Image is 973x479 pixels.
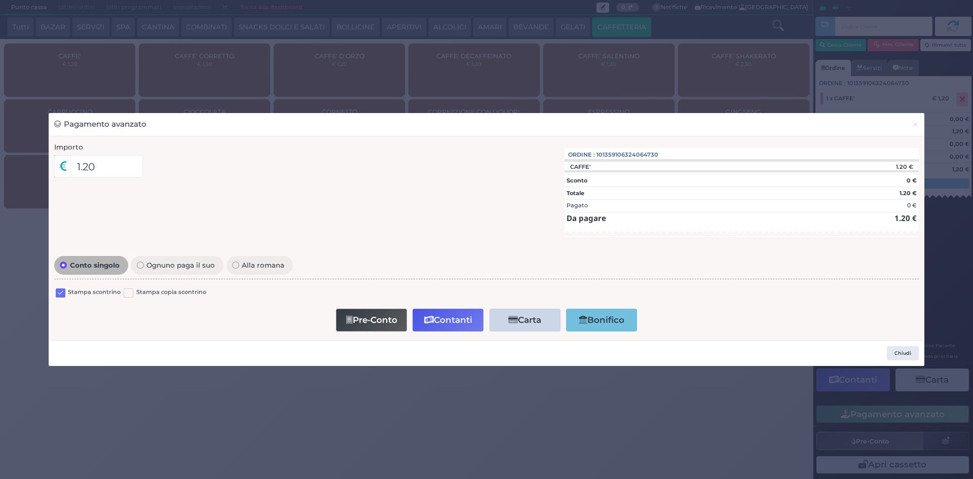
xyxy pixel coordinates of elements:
[144,262,218,269] span: Ognuno paga il suo
[567,213,606,223] strong: Da pagare
[567,201,588,210] div: Pagato
[490,309,560,331] button: Carta
[907,113,924,136] button: Chiudi
[907,201,917,210] div: 0 €
[136,288,206,298] label: Stampa copia scontrino
[900,190,917,197] strong: 1.20 €
[566,309,637,331] button: Bonifico
[567,177,587,184] strong: Sconto
[239,262,287,269] span: Alla romana
[568,151,595,159] span: Ordine :
[54,142,83,152] label: Importo
[830,163,919,170] div: 1.20 €
[907,177,917,184] strong: 0 €
[68,288,121,298] label: Stampa scontrino
[567,190,584,197] strong: Totale
[887,346,919,360] button: Chiudi
[67,262,122,269] span: Conto singolo
[70,155,143,177] input: Es. 30.99
[596,151,658,159] span: 101359106324064730
[54,119,146,130] h3: Pagamento avanzato
[894,213,917,223] strong: 1.20 €
[336,309,407,331] button: Pre-Conto
[413,309,483,331] button: Contanti
[912,119,919,130] span: ×
[565,163,595,170] div: CAFFE'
